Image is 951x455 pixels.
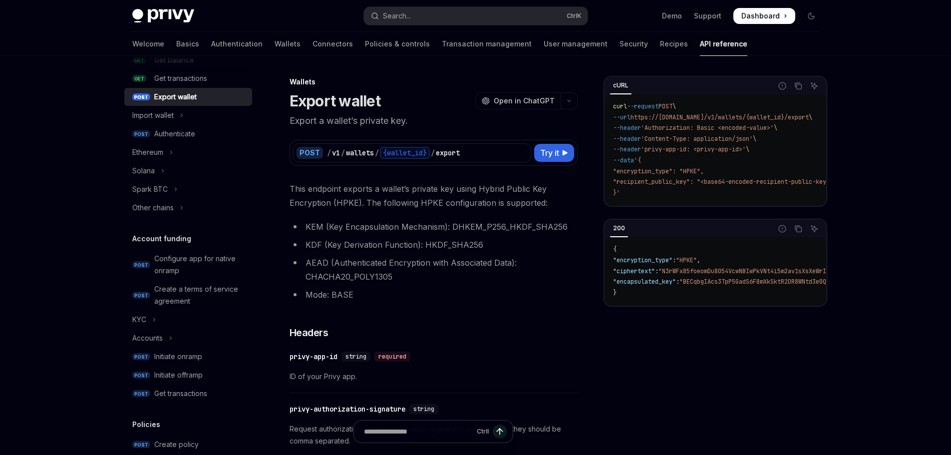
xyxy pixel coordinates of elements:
span: Headers [290,326,328,340]
span: --header [613,124,641,132]
div: Get transactions [154,388,207,400]
span: POST [132,372,150,379]
button: Open search [364,7,588,25]
div: wallets [346,148,374,158]
span: "HPKE" [676,256,697,264]
span: "encryption_type": "HPKE", [613,167,704,175]
button: Toggle Accounts section [124,329,252,347]
a: Basics [176,32,199,56]
div: / [375,148,379,158]
span: curl [613,102,627,110]
span: : [672,256,676,264]
span: \ [746,145,749,153]
span: Open in ChatGPT [494,96,555,106]
button: Ask AI [808,79,821,92]
img: dark logo [132,9,194,23]
button: Toggle Solana section [124,162,252,180]
span: https://[DOMAIN_NAME]/v1/wallets/{wallet_id}/export [631,113,809,121]
button: Ask AI [808,222,821,235]
span: POST [132,390,150,398]
div: Ethereum [132,146,163,158]
div: export [436,148,460,158]
div: v1 [332,148,340,158]
h1: Export wallet [290,92,380,110]
span: \ [672,102,676,110]
button: Toggle Spark BTC section [124,180,252,198]
div: required [374,352,410,362]
a: POSTInitiate onramp [124,348,252,366]
div: / [341,148,345,158]
a: Welcome [132,32,164,56]
a: API reference [700,32,747,56]
span: "N3rWFx85foeomDu8054VcwNBIwPkVNt4i5m2av1sXsXeWrIicVGwutFist12MmnI" [658,267,889,275]
span: \ [753,135,756,143]
span: Ctrl K [567,12,582,20]
a: User management [544,32,608,56]
a: POSTInitiate offramp [124,366,252,384]
span: POST [132,130,150,138]
span: 'privy-app-id: <privy-app-id>' [641,145,746,153]
div: 200 [610,222,628,234]
input: Ask a question... [364,421,473,443]
a: POSTConfigure app for native onramp [124,250,252,280]
span: ID of your Privy app. [290,371,578,383]
div: {wallet_id} [380,147,430,159]
div: Create a terms of service agreement [154,283,246,307]
button: Toggle dark mode [803,8,819,24]
li: KDF (Key Derivation Function): HKDF_SHA256 [290,238,578,252]
a: Dashboard [733,8,795,24]
li: AEAD (Authenticated Encryption with Associated Data): CHACHA20_POLY1305 [290,256,578,284]
button: Open in ChatGPT [475,92,561,109]
button: Toggle Other chains section [124,199,252,217]
a: Support [694,11,721,21]
a: Authentication [211,32,263,56]
span: GET [132,75,146,82]
span: POST [132,441,150,449]
div: Initiate offramp [154,369,203,381]
a: POSTAuthenticate [124,125,252,143]
a: Transaction management [442,32,532,56]
span: 'Authorization: Basic <encoded-value>' [641,124,774,132]
div: Configure app for native onramp [154,253,246,277]
a: Demo [662,11,682,21]
span: --header [613,135,641,143]
div: privy-authorization-signature [290,404,405,414]
span: string [345,353,366,361]
a: Wallets [275,32,301,56]
span: Dashboard [741,11,780,21]
a: POSTCreate a terms of service agreement [124,280,252,310]
span: POST [132,93,150,101]
span: POST [132,292,150,299]
div: Import wallet [132,109,174,121]
a: Policies & controls [365,32,430,56]
a: POSTGet transactions [124,385,252,403]
span: --request [627,102,658,110]
div: Other chains [132,202,174,214]
button: Toggle Ethereum section [124,143,252,161]
span: "ciphertext" [613,267,655,275]
div: Authenticate [154,128,195,140]
span: : [676,278,679,286]
span: { [613,245,617,253]
button: Report incorrect code [776,79,789,92]
span: This endpoint exports a wallet’s private key using Hybrid Public Key Encryption (HPKE). The follo... [290,182,578,210]
span: string [413,405,434,413]
div: Solana [132,165,155,177]
div: Accounts [132,332,163,344]
span: POST [132,261,150,269]
span: "encryption_type" [613,256,672,264]
a: GETGet transactions [124,69,252,87]
span: "encapsulated_key" [613,278,676,286]
span: '{ [634,156,641,164]
span: , [697,256,700,264]
div: KYC [132,314,146,326]
div: privy-app-id [290,352,337,362]
button: Send message [493,425,507,439]
p: Export a wallet’s private key. [290,114,578,128]
div: Get transactions [154,72,207,84]
a: Recipes [660,32,688,56]
div: Spark BTC [132,183,168,195]
div: Search... [383,10,411,22]
li: Mode: BASE [290,288,578,302]
div: Initiate onramp [154,351,202,363]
